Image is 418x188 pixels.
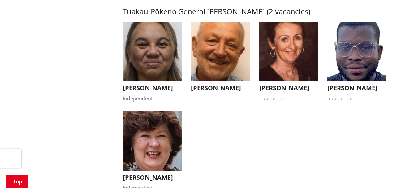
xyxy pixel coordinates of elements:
h3: [PERSON_NAME] [259,84,318,92]
div: Independent [123,95,182,102]
div: Independent [327,95,386,102]
img: WO-W-TP__HEATH_B__MN23T [123,111,182,171]
h3: Tuakau-Pōkeno General [PERSON_NAME] (2 vacancies) [123,7,386,16]
img: WO-W-TP__HENDERSON_S__vus9z [259,22,318,81]
h3: [PERSON_NAME] [123,174,182,181]
iframe: Messenger Launcher [390,162,412,184]
button: [PERSON_NAME] Independent [123,22,182,103]
img: WO-W-TP__REEVE_V__6x2wf [191,22,250,81]
h3: [PERSON_NAME] [123,84,182,92]
button: [PERSON_NAME] [191,22,250,95]
button: [PERSON_NAME] Independent [327,22,386,103]
a: Top [6,175,28,188]
img: WO-W-TP__NGATAKI_K__WZbRj [123,22,182,81]
button: [PERSON_NAME] Independent [259,22,318,103]
img: WO-W-TP__RODRIGUES_F__FYycs [327,22,386,81]
h3: [PERSON_NAME] [191,84,250,92]
h3: [PERSON_NAME] [327,84,386,92]
div: Independent [259,95,318,102]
